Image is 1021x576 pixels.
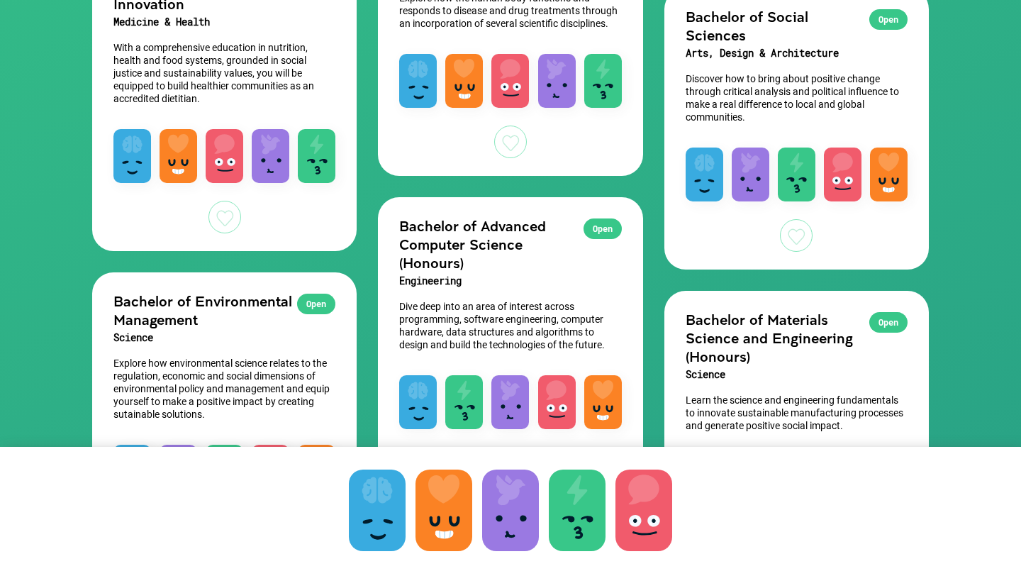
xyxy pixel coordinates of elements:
h2: Bachelor of Environmental Management [113,292,335,328]
h3: Science [113,328,335,347]
p: Dive deep into an area of interest across programming, software engineering, computer hardware, d... [399,300,621,351]
div: Open [584,218,622,239]
h3: Medicine & Health [113,13,335,31]
p: Discover how to bring about positive change through critical analysis and political influence to ... [686,72,908,123]
p: Learn the science and engineering fundamentals to innovate sustainable manufacturing processes an... [686,394,908,432]
div: Open [869,312,908,333]
a: OpenBachelor of Environmental ManagementScienceExplore how environmental science relates to the r... [92,272,357,567]
h2: Bachelor of Social Sciences [686,7,908,44]
div: Open [869,9,908,30]
h2: Bachelor of Materials Science and Engineering (Honours) [686,310,908,365]
div: Open [297,294,335,314]
a: OpenBachelor of Advanced Computer Science (Honours)EngineeringDive deep into an area of interest ... [378,197,642,497]
h2: Bachelor of Advanced Computer Science (Honours) [399,216,621,272]
h3: Engineering [399,272,621,290]
p: With a comprehensive education in nutrition, health and food systems, grounded in social justice ... [113,41,335,105]
p: Explore how environmental science relates to the regulation, economic and social dimensions of en... [113,357,335,421]
h3: Science [686,365,908,384]
h3: Arts, Design & Architecture [686,44,908,62]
